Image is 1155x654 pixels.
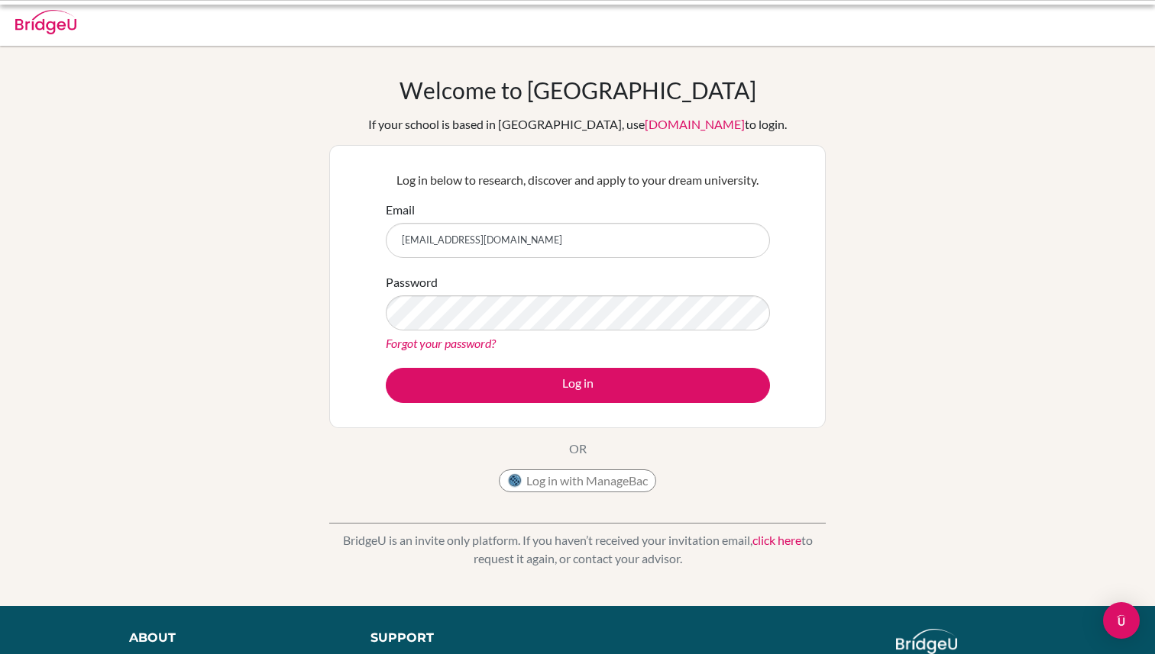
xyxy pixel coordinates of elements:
[386,336,496,350] a: Forgot your password?
[386,368,770,403] button: Log in
[569,440,587,458] p: OR
[329,531,826,568] p: BridgeU is an invite only platform. If you haven’t received your invitation email, to request it ...
[15,10,76,34] img: Bridge-U
[129,629,336,647] div: About
[386,171,770,189] p: Log in below to research, discover and apply to your dream university.
[1103,602,1140,639] div: Open Intercom Messenger
[386,273,438,292] label: Password
[499,469,656,492] button: Log in with ManageBac
[400,76,756,104] h1: Welcome to [GEOGRAPHIC_DATA]
[386,201,415,219] label: Email
[752,533,801,547] a: click here
[896,629,958,654] img: logo_white@2x-f4f0deed5e89b7ecb1c2cc34c3e3d731f90f0f143d5ea2071677605dd97b5244.png
[368,115,787,134] div: If your school is based in [GEOGRAPHIC_DATA], use to login.
[645,117,745,131] a: [DOMAIN_NAME]
[370,629,561,647] div: Support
